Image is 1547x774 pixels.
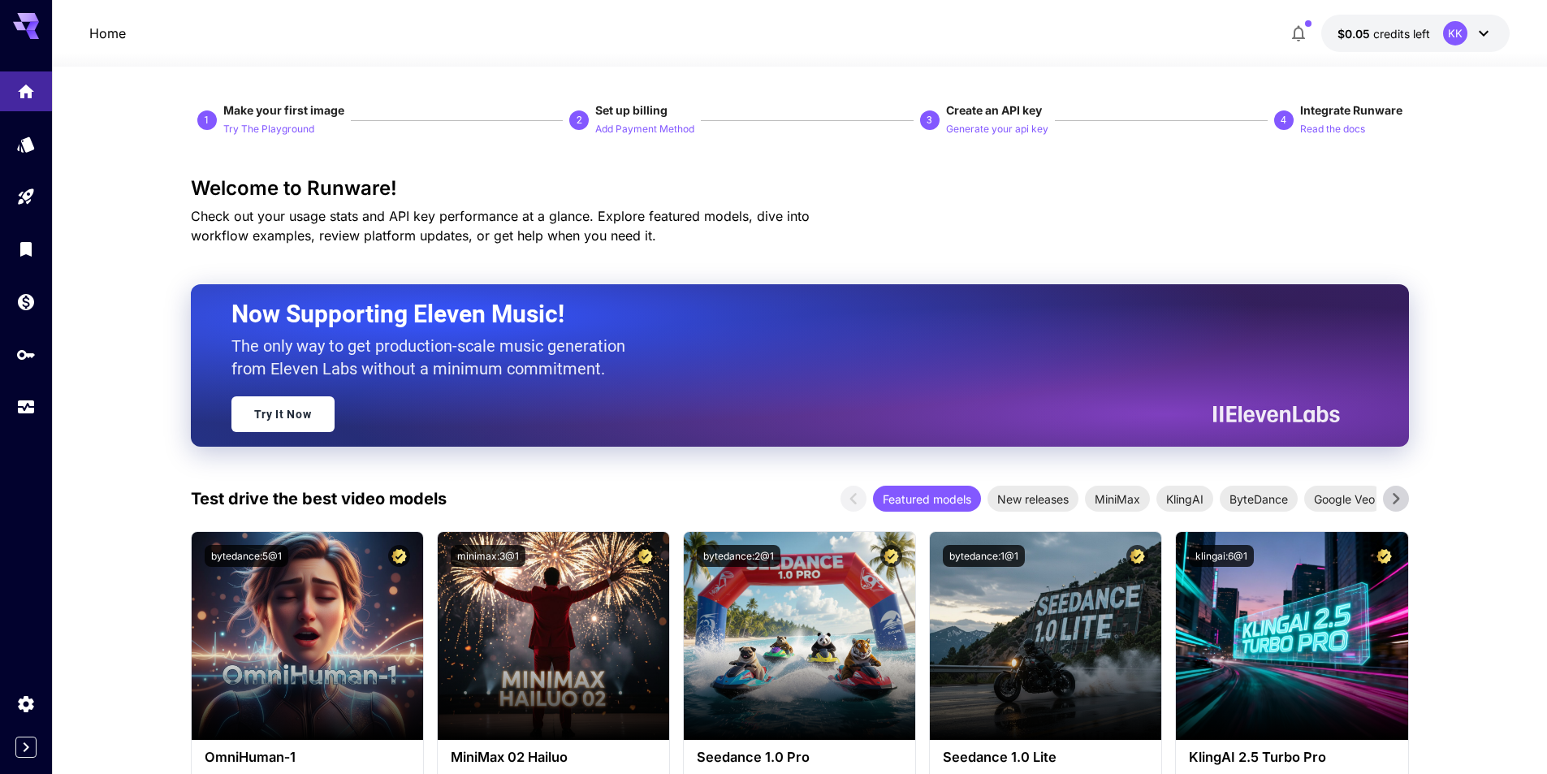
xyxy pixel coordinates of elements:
[1085,491,1150,508] span: MiniMax
[1373,27,1430,41] span: credits left
[1300,122,1365,137] p: Read the docs
[577,113,582,128] p: 2
[684,532,915,740] img: alt
[451,750,656,765] h3: MiniMax 02 Hailuo
[1300,103,1402,117] span: Integrate Runware
[204,113,210,128] p: 1
[987,491,1078,508] span: New releases
[1176,532,1407,740] img: alt
[223,122,314,137] p: Try The Playground
[231,396,335,432] a: Try It Now
[697,750,902,765] h3: Seedance 1.0 Pro
[987,486,1078,512] div: New releases
[1281,113,1286,128] p: 4
[16,134,36,154] div: Models
[946,103,1042,117] span: Create an API key
[16,239,36,259] div: Library
[873,491,981,508] span: Featured models
[205,750,410,765] h3: OmniHuman‑1
[388,545,410,567] button: Certified Model – Vetted for best performance and includes a commercial license.
[231,299,1328,330] h2: Now Supporting Eleven Music!
[595,119,694,138] button: Add Payment Method
[927,113,932,128] p: 3
[943,750,1148,765] h3: Seedance 1.0 Lite
[1321,15,1510,52] button: $0.05KK
[1337,27,1373,41] span: $0.05
[451,545,525,567] button: minimax:3@1
[1443,21,1467,45] div: KK
[16,344,36,365] div: API Keys
[1220,491,1298,508] span: ByteDance
[192,532,423,740] img: alt
[15,737,37,758] button: Expand sidebar
[1189,545,1254,567] button: klingai:6@1
[16,292,36,312] div: Wallet
[595,122,694,137] p: Add Payment Method
[634,545,656,567] button: Certified Model – Vetted for best performance and includes a commercial license.
[16,694,36,714] div: Settings
[930,532,1161,740] img: alt
[946,119,1048,138] button: Generate your api key
[873,486,981,512] div: Featured models
[16,187,36,207] div: Playground
[595,103,668,117] span: Set up billing
[1126,545,1148,567] button: Certified Model – Vetted for best performance and includes a commercial license.
[1085,486,1150,512] div: MiniMax
[943,545,1025,567] button: bytedance:1@1
[1156,486,1213,512] div: KlingAI
[1373,545,1395,567] button: Certified Model – Vetted for best performance and includes a commercial license.
[16,76,36,97] div: Home
[89,24,126,43] a: Home
[191,177,1409,200] h3: Welcome to Runware!
[89,24,126,43] nav: breadcrumb
[1304,491,1385,508] span: Google Veo
[1220,486,1298,512] div: ByteDance
[880,545,902,567] button: Certified Model – Vetted for best performance and includes a commercial license.
[191,486,447,511] p: Test drive the best video models
[223,119,314,138] button: Try The Playground
[1304,486,1385,512] div: Google Veo
[191,208,810,244] span: Check out your usage stats and API key performance at a glance. Explore featured models, dive int...
[1156,491,1213,508] span: KlingAI
[223,103,344,117] span: Make your first image
[1337,25,1430,42] div: $0.05
[697,545,780,567] button: bytedance:2@1
[1300,119,1365,138] button: Read the docs
[1189,750,1394,765] h3: KlingAI 2.5 Turbo Pro
[946,122,1048,137] p: Generate your api key
[438,532,669,740] img: alt
[16,397,36,417] div: Usage
[231,335,637,380] p: The only way to get production-scale music generation from Eleven Labs without a minimum commitment.
[205,545,288,567] button: bytedance:5@1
